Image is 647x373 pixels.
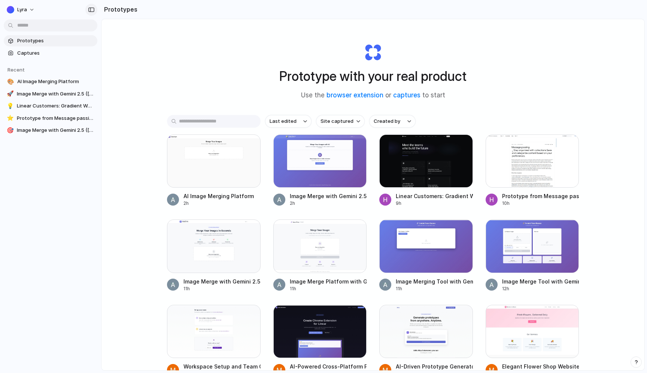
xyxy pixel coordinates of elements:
[7,67,25,73] span: Recent
[17,37,94,45] span: Prototypes
[4,35,97,46] a: Prototypes
[279,66,467,86] h1: Prototype with your real product
[4,48,97,59] a: Captures
[265,115,312,128] button: Last edited
[4,4,39,16] button: Lyra
[17,115,94,122] span: Prototype from Message passing | Chrome Extensions | Chrome for Developers
[273,134,367,207] a: Image Merge with Gemini 2.5 (Banana Nano)Image Merge with Gemini 2.5 ([PERSON_NAME])2h
[396,363,473,370] div: AI-Driven Prototype Generator for Workflow Tools
[167,134,261,207] a: AI Image Merging PlatformAI Image Merging Platform2h
[101,5,137,14] h2: Prototypes
[369,115,416,128] button: Created by
[17,102,94,110] span: Linear Customers: Gradient Wave Background
[183,200,254,207] div: 2h
[7,127,14,134] div: 🎯
[290,363,367,370] div: AI-Powered Cross-Platform Prototype Creator
[183,278,261,285] div: Image Merge with Gemini 2.5 ([PERSON_NAME])
[486,219,579,292] a: Image Merge Tool with Gemini Nano-Banana IntegrationImage Merge Tool with Gemini Nano-Banana Inte...
[486,134,579,207] a: Prototype from Message passing | Chrome Extensions | Chrome for DevelopersPrototype from Message ...
[379,134,473,207] a: Linear Customers: Gradient Wave BackgroundLinear Customers: Gradient Wave Background9h
[7,78,14,85] div: 🎨
[183,285,261,292] div: 11h
[4,125,97,136] a: 🎯Image Merge with Gemini 2.5 ([PERSON_NAME])
[301,91,445,100] span: Use the or to start
[502,278,579,285] div: Image Merge Tool with Gemini Nano-Banana Integration
[321,118,353,125] span: Site captured
[183,192,254,200] div: AI Image Merging Platform
[7,90,14,98] div: 🚀
[17,6,27,13] span: Lyra
[290,285,367,292] div: 11h
[502,200,579,207] div: 10h
[502,363,579,370] div: Elegant Flower Shop Website Design
[396,278,473,285] div: Image Merging Tool with Gemini Nano-Banana Integration
[316,115,365,128] button: Site captured
[7,115,14,122] div: ⭐
[379,219,473,292] a: Image Merging Tool with Gemini Nano-Banana IntegrationImage Merging Tool with Gemini Nano-Banana ...
[396,285,473,292] div: 11h
[290,192,367,200] div: Image Merge with Gemini 2.5 ([PERSON_NAME])
[17,127,94,134] span: Image Merge with Gemini 2.5 ([PERSON_NAME])
[396,200,473,207] div: 9h
[4,113,97,124] a: ⭐Prototype from Message passing | Chrome Extensions | Chrome for Developers
[167,219,261,292] a: Image Merge with Gemini 2.5 (Banana Nano)Image Merge with Gemini 2.5 ([PERSON_NAME])11h
[396,192,473,200] div: Linear Customers: Gradient Wave Background
[7,102,14,110] div: 💡
[17,78,94,85] span: AI Image Merging Platform
[374,118,400,125] span: Created by
[17,49,94,57] span: Captures
[502,285,579,292] div: 12h
[273,219,367,292] a: Image Merge Platform with Gemini 2.5Image Merge Platform with Gemini 2.511h
[290,200,367,207] div: 2h
[4,88,97,100] a: 🚀Image Merge with Gemini 2.5 ([PERSON_NAME])
[183,363,261,370] div: Workspace Setup and Team Organization Guide
[393,91,420,99] a: captures
[4,100,97,112] a: 💡Linear Customers: Gradient Wave Background
[4,76,97,87] a: 🎨AI Image Merging Platform
[270,118,297,125] span: Last edited
[326,91,383,99] a: browser extension
[502,192,579,200] div: Prototype from Message passing | Chrome Extensions | Chrome for Developers
[17,90,94,98] span: Image Merge with Gemini 2.5 ([PERSON_NAME])
[290,278,367,285] div: Image Merge Platform with Gemini 2.5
